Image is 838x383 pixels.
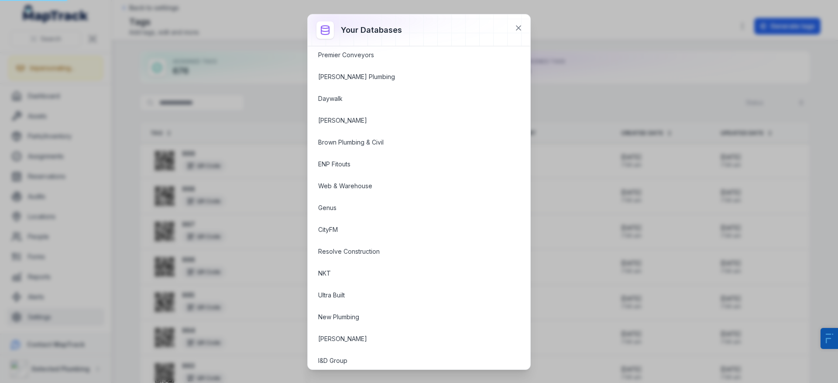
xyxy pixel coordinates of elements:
a: Resolve Construction [318,247,499,256]
a: Web & Warehouse [318,182,499,190]
a: Genus [318,204,499,212]
a: [PERSON_NAME] Plumbing [318,72,499,81]
a: Brown Plumbing & Civil [318,138,499,147]
a: ENP Fitouts [318,160,499,169]
a: Daywalk [318,94,499,103]
a: [PERSON_NAME] [318,335,499,343]
a: NKT [318,269,499,278]
a: I&D Group [318,356,499,365]
a: Premier Conveyors [318,51,499,59]
a: CityFM [318,225,499,234]
a: New Plumbing [318,313,499,321]
a: [PERSON_NAME] [318,116,499,125]
h3: Your databases [341,24,402,36]
a: Ultra Built [318,291,499,300]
